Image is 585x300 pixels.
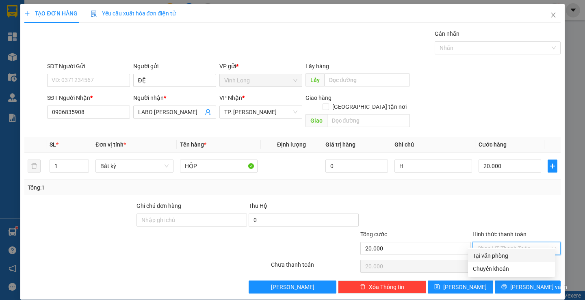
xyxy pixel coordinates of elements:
span: VP Nhận [219,95,242,101]
span: Lấy [305,73,324,86]
span: Cước hàng [479,141,507,148]
div: Người nhận [133,93,216,102]
span: plus [24,11,30,16]
span: close [550,12,557,18]
span: Nhận: [53,8,72,16]
span: TP. Hồ Chí Minh [224,106,297,118]
span: Tổng cước [360,231,387,237]
input: Ghi chú đơn hàng [136,214,247,227]
th: Ghi chú [391,137,475,153]
button: save[PERSON_NAME] [428,281,493,294]
label: Hình thức thanh toán [472,231,526,237]
input: 0 [325,160,388,173]
div: Người gửi [133,62,216,71]
label: Ghi chú đơn hàng [136,203,181,209]
span: Thu rồi : [6,52,30,61]
span: Giá trị hàng [325,141,355,148]
input: Dọc đường [324,73,410,86]
div: VP gửi [219,62,302,71]
label: Gán nhãn [435,30,459,37]
span: TẠO ĐƠN HÀNG [24,10,77,17]
input: VD: Bàn, Ghế [180,160,258,173]
span: Giao hàng [305,95,331,101]
input: Dọc đường [327,114,410,127]
div: 20.000 [6,52,48,71]
span: Gửi: [7,8,19,16]
span: Lấy hàng [305,63,329,69]
div: SĐT Người Gửi [47,62,130,71]
button: [PERSON_NAME] [249,281,337,294]
div: TP. [PERSON_NAME] [53,7,118,26]
span: SL [50,141,56,148]
span: printer [501,284,507,290]
span: Bất kỳ [100,160,168,172]
span: user-add [205,109,211,115]
div: Chưa thanh toán [270,260,360,274]
span: [GEOGRAPHIC_DATA] tận nơi [329,102,410,111]
span: [PERSON_NAME] [271,283,314,291]
div: Tại văn phòng [473,251,550,260]
span: save [434,284,440,290]
span: Đơn vị tính [95,141,126,148]
button: deleteXóa Thông tin [338,281,426,294]
span: [PERSON_NAME] và In [510,283,567,291]
span: plus [548,163,557,169]
div: SĐT Người Nhận [47,93,130,102]
div: Vĩnh Long [7,7,47,26]
img: icon [91,11,97,17]
span: Tên hàng [180,141,206,148]
span: [PERSON_NAME] [443,283,487,291]
div: [PERSON_NAME] [53,26,118,36]
span: Định lượng [277,141,306,148]
button: Close [542,4,565,27]
div: Tổng: 1 [28,183,226,192]
span: Yêu cầu xuất hóa đơn điện tử [91,10,176,17]
button: plus [548,160,557,173]
span: Thu Hộ [249,203,267,209]
span: Xóa Thông tin [369,283,404,291]
span: delete [360,284,366,290]
button: printer[PERSON_NAME] và In [495,281,560,294]
button: delete [28,160,41,173]
div: Chuyển khoản [473,264,550,273]
input: Ghi Chú [394,160,472,173]
span: Giao [305,114,327,127]
div: 0707193869 [53,36,118,47]
span: Vĩnh Long [224,74,297,86]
